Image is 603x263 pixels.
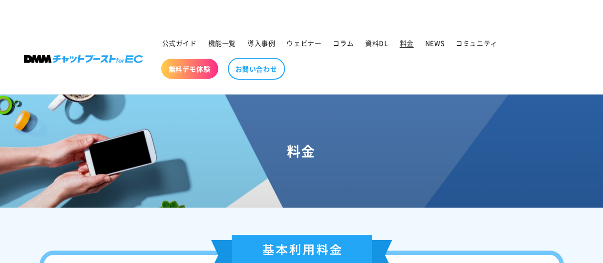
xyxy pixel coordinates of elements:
[400,39,414,47] span: 料金
[208,39,236,47] span: 機能一覧
[162,39,197,47] span: 公式ガイド
[247,39,275,47] span: 導入事例
[333,39,354,47] span: コラム
[235,64,277,73] span: お問い合わせ
[281,33,327,53] a: ウェビナー
[365,39,388,47] span: 資料DL
[450,33,503,53] a: コミュニティ
[161,59,218,79] a: 無料デモ体験
[169,64,211,73] span: 無料デモ体験
[203,33,242,53] a: 機能一覧
[359,33,394,53] a: 資料DL
[394,33,419,53] a: 料金
[286,39,321,47] span: ウェビナー
[242,33,281,53] a: 導入事例
[24,55,143,63] img: 株式会社DMM Boost
[456,39,498,47] span: コミュニティ
[11,142,592,159] h1: 料金
[327,33,359,53] a: コラム
[156,33,203,53] a: 公式ガイド
[425,39,444,47] span: NEWS
[228,58,285,80] a: お問い合わせ
[419,33,450,53] a: NEWS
